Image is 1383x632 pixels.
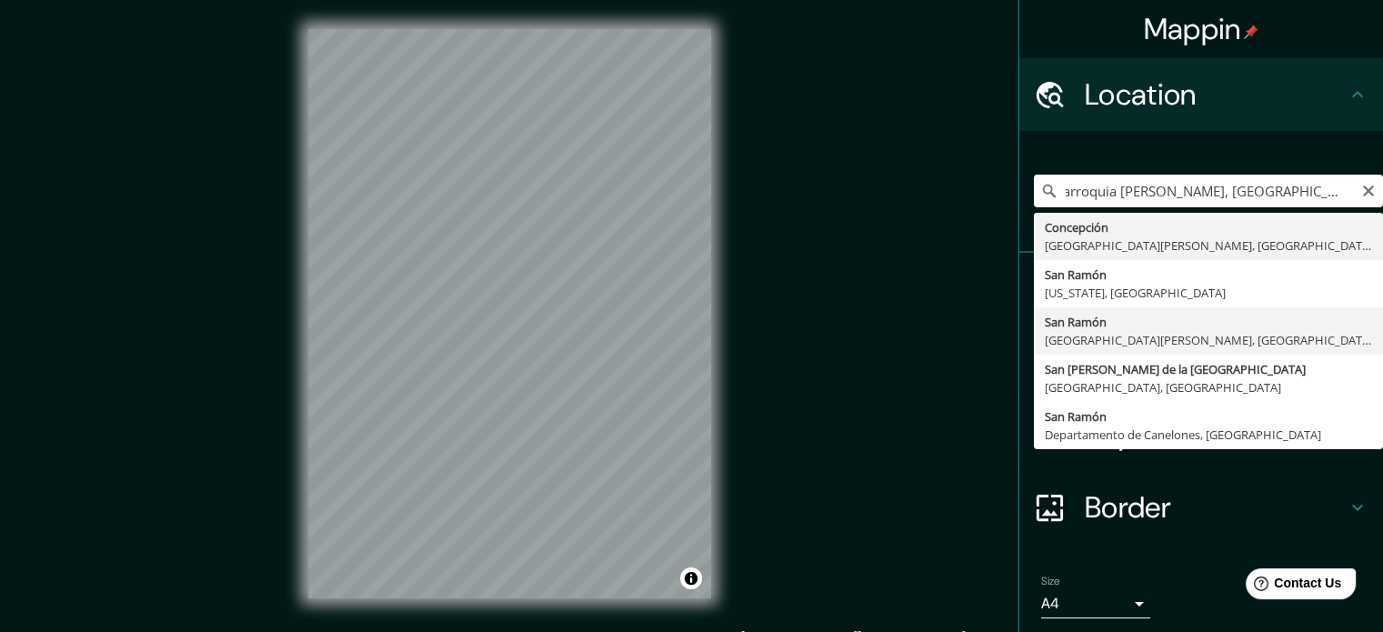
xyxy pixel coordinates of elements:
[1244,25,1258,39] img: pin-icon.png
[1085,489,1347,526] h4: Border
[1045,426,1372,444] div: Departamento de Canelones, [GEOGRAPHIC_DATA]
[1019,326,1383,398] div: Style
[1045,331,1372,349] div: [GEOGRAPHIC_DATA][PERSON_NAME], [GEOGRAPHIC_DATA]
[1221,561,1363,612] iframe: Help widget launcher
[1019,471,1383,544] div: Border
[1144,11,1259,47] h4: Mappin
[1045,218,1372,236] div: Concepción
[1041,574,1060,589] label: Size
[1045,236,1372,255] div: [GEOGRAPHIC_DATA][PERSON_NAME], [GEOGRAPHIC_DATA], [GEOGRAPHIC_DATA]
[1045,407,1372,426] div: San Ramón
[1085,416,1347,453] h4: Layout
[1361,181,1376,198] button: Clear
[1085,76,1347,113] h4: Location
[1034,175,1383,207] input: Pick your city or area
[1045,266,1372,284] div: San Ramón
[1045,284,1372,302] div: [US_STATE], [GEOGRAPHIC_DATA]
[1019,58,1383,131] div: Location
[1041,589,1150,618] div: A4
[1019,253,1383,326] div: Pins
[1045,313,1372,331] div: San Ramón
[680,567,702,589] button: Toggle attribution
[1045,378,1372,396] div: [GEOGRAPHIC_DATA], [GEOGRAPHIC_DATA]
[1019,398,1383,471] div: Layout
[308,29,711,598] canvas: Map
[1045,360,1372,378] div: San [PERSON_NAME] de la [GEOGRAPHIC_DATA]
